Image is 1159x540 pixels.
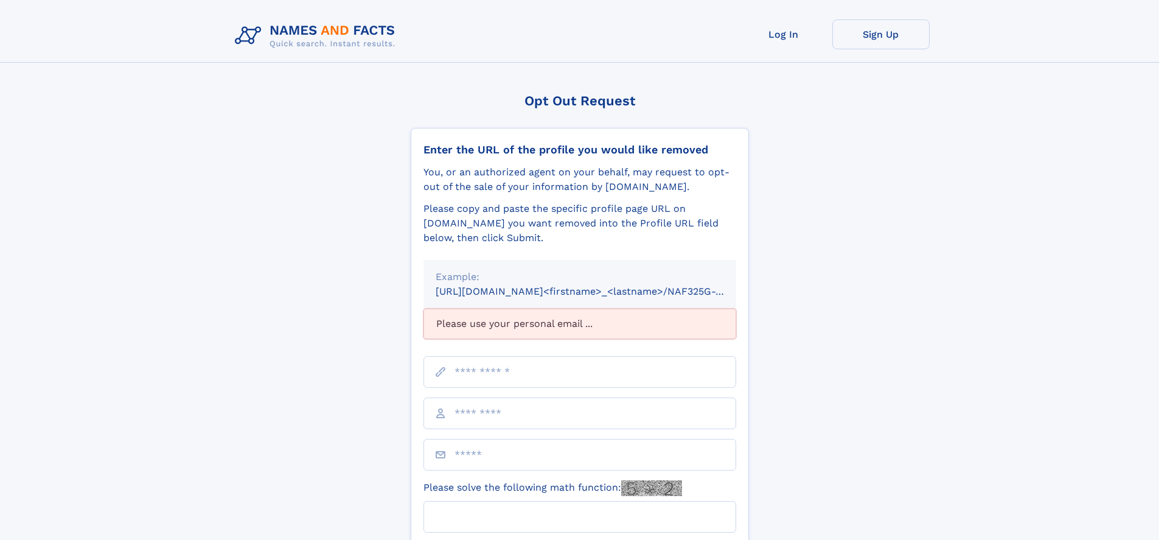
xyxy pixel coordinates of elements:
a: Sign Up [832,19,930,49]
small: [URL][DOMAIN_NAME]<firstname>_<lastname>/NAF325G-xxxxxxxx [436,286,759,297]
div: Enter the URL of the profile you would like removed [423,143,736,156]
div: Opt Out Request [411,93,749,108]
img: Logo Names and Facts [230,19,405,52]
div: Please use your personal email ... [423,309,736,339]
div: Example: [436,270,724,284]
div: You, or an authorized agent on your behalf, may request to opt-out of the sale of your informatio... [423,165,736,194]
label: Please solve the following math function: [423,480,682,496]
a: Log In [735,19,832,49]
div: Please copy and paste the specific profile page URL on [DOMAIN_NAME] you want removed into the Pr... [423,202,736,245]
